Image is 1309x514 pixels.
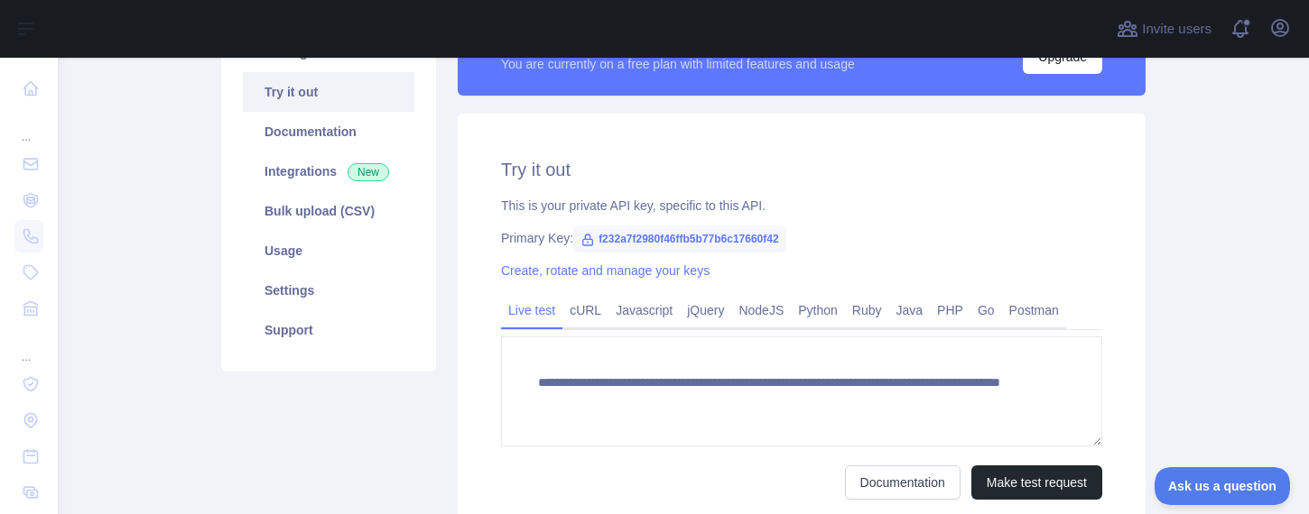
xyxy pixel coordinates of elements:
[243,231,414,271] a: Usage
[501,55,855,73] div: You are currently on a free plan with limited features and usage
[243,151,414,191] a: Integrations New
[889,296,931,325] a: Java
[1142,19,1212,40] span: Invite users
[731,296,791,325] a: NodeJS
[680,296,731,325] a: jQuery
[573,225,785,252] span: f232a7f2980f46ffb5b77b6c17660f42
[243,271,414,310] a: Settings
[501,263,710,278] a: Create, rotate and manage your keys
[243,72,414,112] a: Try it out
[348,163,389,181] span: New
[1113,14,1215,43] button: Invite users
[501,229,1102,247] div: Primary Key:
[562,296,608,325] a: cURL
[243,310,414,350] a: Support
[791,296,845,325] a: Python
[243,112,414,151] a: Documentation
[930,296,970,325] a: PHP
[14,328,43,364] div: ...
[501,296,562,325] a: Live test
[845,296,889,325] a: Ruby
[501,157,1102,182] h2: Try it out
[501,197,1102,215] div: This is your private API key, specific to this API.
[971,465,1102,500] button: Make test request
[14,108,43,144] div: ...
[608,296,680,325] a: Javascript
[845,465,961,500] a: Documentation
[243,191,414,231] a: Bulk upload (CSV)
[1155,467,1291,505] iframe: Toggle Customer Support
[970,296,1002,325] a: Go
[1002,296,1066,325] a: Postman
